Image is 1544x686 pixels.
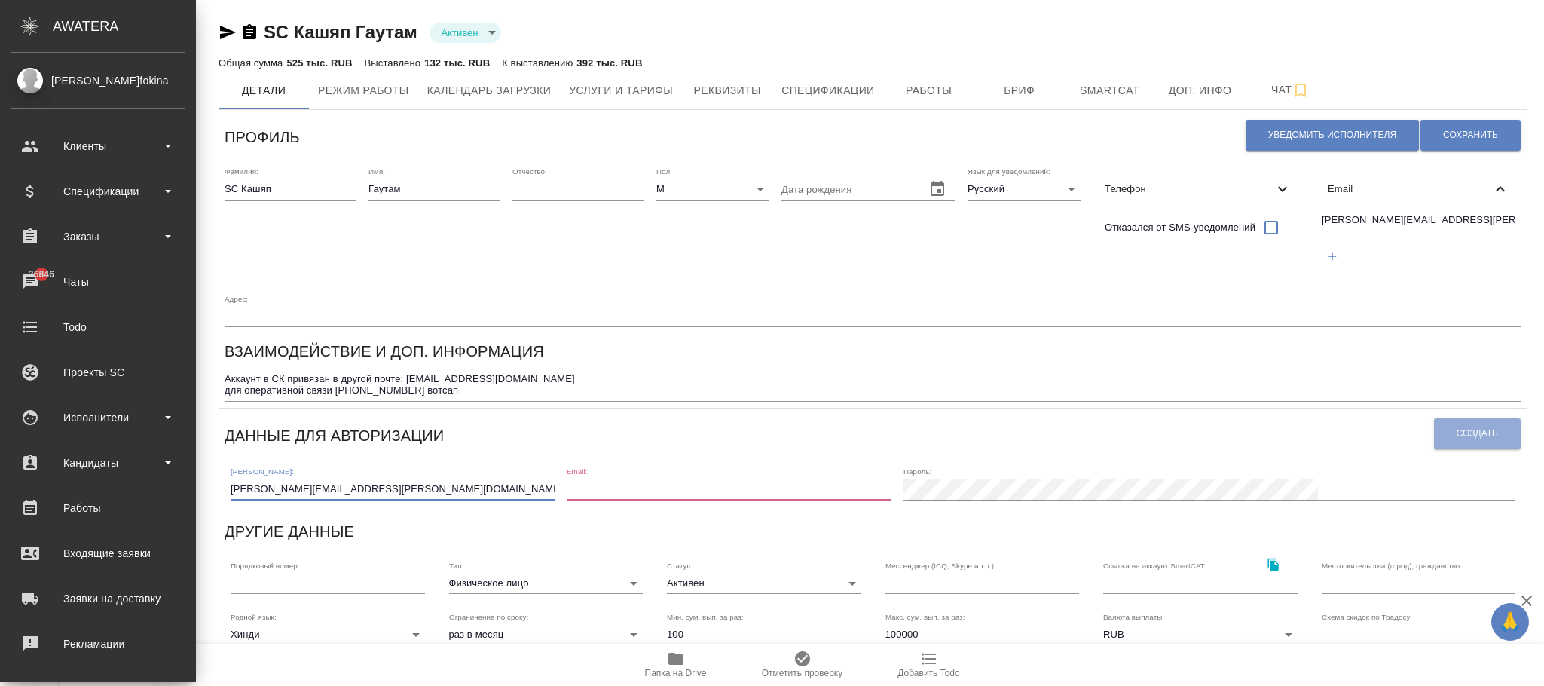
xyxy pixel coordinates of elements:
[1258,550,1289,580] button: Скопировать ссылку
[231,624,425,645] div: Хинди
[1420,120,1521,151] button: Сохранить
[1316,173,1521,206] div: Email
[866,644,992,686] button: Добавить Todo
[1443,129,1498,142] span: Сохранить
[4,263,192,301] a: 36846Чаты
[430,23,501,43] div: Активен
[1105,182,1273,197] span: Телефон
[11,542,185,565] div: Входящие заявки
[893,81,965,100] span: Работы
[11,632,185,655] div: Рекламации
[449,624,644,645] div: раз в месяц
[1268,129,1396,142] span: Уведомить исполнителя
[512,168,547,176] label: Отчество:
[781,81,874,100] span: Спецификации
[897,668,959,678] span: Добавить Todo
[656,179,769,200] div: М
[1497,606,1523,638] span: 🙏
[427,81,552,100] span: Календарь загрузки
[4,308,192,346] a: Todo
[4,625,192,663] a: Рекламации
[318,81,409,100] span: Режим работы
[1103,562,1206,569] label: Ссылка на аккаунт SmartCAT:
[240,23,258,41] button: Скопировать ссылку
[11,406,185,429] div: Исполнители
[219,57,286,69] p: Общая сумма
[1491,603,1529,641] button: 🙏
[567,468,588,476] label: Email:
[1103,614,1164,621] label: Валюта выплаты:
[1255,81,1327,100] span: Чат
[613,644,739,686] button: Папка на Drive
[231,562,299,569] label: Порядковый номер:
[885,614,965,621] label: Макс. сум. вып. за раз:
[225,519,354,544] h6: Другие данные
[449,614,528,621] label: Ограничение по сроку:
[225,125,300,149] h6: Профиль
[449,562,463,569] label: Тип:
[225,373,1521,397] textarea: Аккаунт в СК привязан в другой почте: [EMAIL_ADDRESS][DOMAIN_NAME] для оперативной связи [PHONE_N...
[1322,562,1462,569] label: Место жительства (город), гражданство:
[11,361,185,384] div: Проекты SC
[264,22,417,42] a: SC Кашяп Гаутам
[691,81,763,100] span: Реквизиты
[225,339,544,363] h6: Взаимодействие и доп. информация
[20,267,63,282] span: 36846
[424,57,490,69] p: 132 тыс. RUB
[569,81,673,100] span: Услуги и тарифы
[1105,220,1255,235] span: Отказался от SMS-уведомлений
[449,573,644,594] div: Физическое лицо
[11,587,185,610] div: Заявки на доставку
[225,424,444,448] h6: Данные для авторизации
[11,271,185,293] div: Чаты
[231,614,277,621] label: Родной язык:
[903,468,931,476] label: Пароль:
[1164,81,1237,100] span: Доп. инфо
[1103,624,1298,645] div: RUB
[1322,614,1412,621] label: Схема скидок по Традосу:
[219,23,237,41] button: Скопировать ссылку для ЯМессенджера
[53,11,196,41] div: AWATERA
[11,180,185,203] div: Спецификации
[1328,182,1491,197] span: Email
[576,57,642,69] p: 392 тыс. RUB
[4,489,192,527] a: Работы
[4,580,192,617] a: Заявки на доставку
[11,225,185,248] div: Заказы
[645,668,707,678] span: Папка на Drive
[667,614,744,621] label: Мин. сум. вып. за раз:
[4,354,192,391] a: Проекты SC
[1093,173,1304,206] div: Телефон
[739,644,866,686] button: Отметить проверку
[1074,81,1146,100] span: Smartcat
[225,295,248,302] label: Адрес:
[968,168,1050,176] label: Язык для уведомлений:
[231,468,294,476] label: [PERSON_NAME]:
[983,81,1056,100] span: Бриф
[656,168,672,176] label: Пол:
[667,573,861,594] div: Активен
[11,72,185,89] div: [PERSON_NAME]fokina
[502,57,576,69] p: К выставлению
[368,168,385,176] label: Имя:
[437,26,483,39] button: Активен
[11,497,185,519] div: Работы
[1316,241,1347,272] button: Добавить
[1292,81,1310,100] svg: Подписаться
[667,562,693,569] label: Статус:
[968,179,1081,200] div: Русский
[228,81,300,100] span: Детали
[11,135,185,158] div: Клиенты
[1246,120,1419,151] button: Уведомить исполнителя
[885,562,996,569] label: Мессенджер (ICQ, Skype и т.п.):
[762,668,842,678] span: Отметить проверку
[11,452,185,474] div: Кандидаты
[286,57,352,69] p: 525 тыс. RUB
[365,57,425,69] p: Выставлено
[4,534,192,572] a: Входящие заявки
[225,168,258,176] label: Фамилия:
[11,316,185,338] div: Todo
